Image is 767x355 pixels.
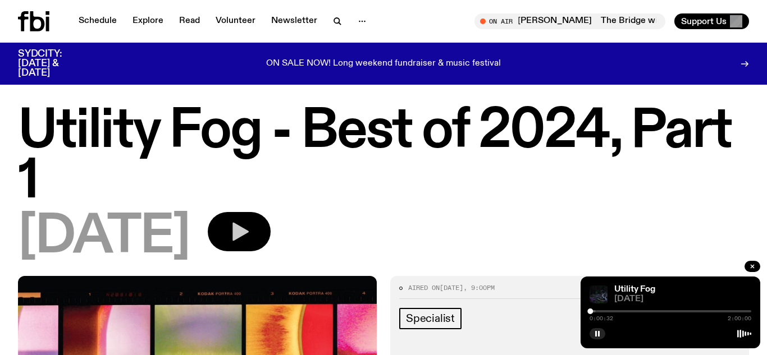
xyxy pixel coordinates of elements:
[72,13,124,29] a: Schedule
[264,13,324,29] a: Newsletter
[172,13,207,29] a: Read
[614,285,655,294] a: Utility Fog
[18,212,190,262] span: [DATE]
[440,283,463,292] span: [DATE]
[406,312,455,325] span: Specialist
[18,49,90,78] h3: SYDCITY: [DATE] & [DATE]
[408,283,440,292] span: Aired on
[18,107,749,208] h1: Utility Fog - Best of 2024, Part 1
[474,13,665,29] button: On AirThe Bridge with [PERSON_NAME]The Bridge with [PERSON_NAME]
[126,13,170,29] a: Explore
[590,316,613,321] span: 0:00:32
[728,316,751,321] span: 2:00:00
[399,308,462,329] a: Specialist
[266,59,501,69] p: ON SALE NOW! Long weekend fundraiser & music festival
[614,295,751,303] span: [DATE]
[674,13,749,29] button: Support Us
[681,16,727,26] span: Support Us
[209,13,262,29] a: Volunteer
[463,283,495,292] span: , 9:00pm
